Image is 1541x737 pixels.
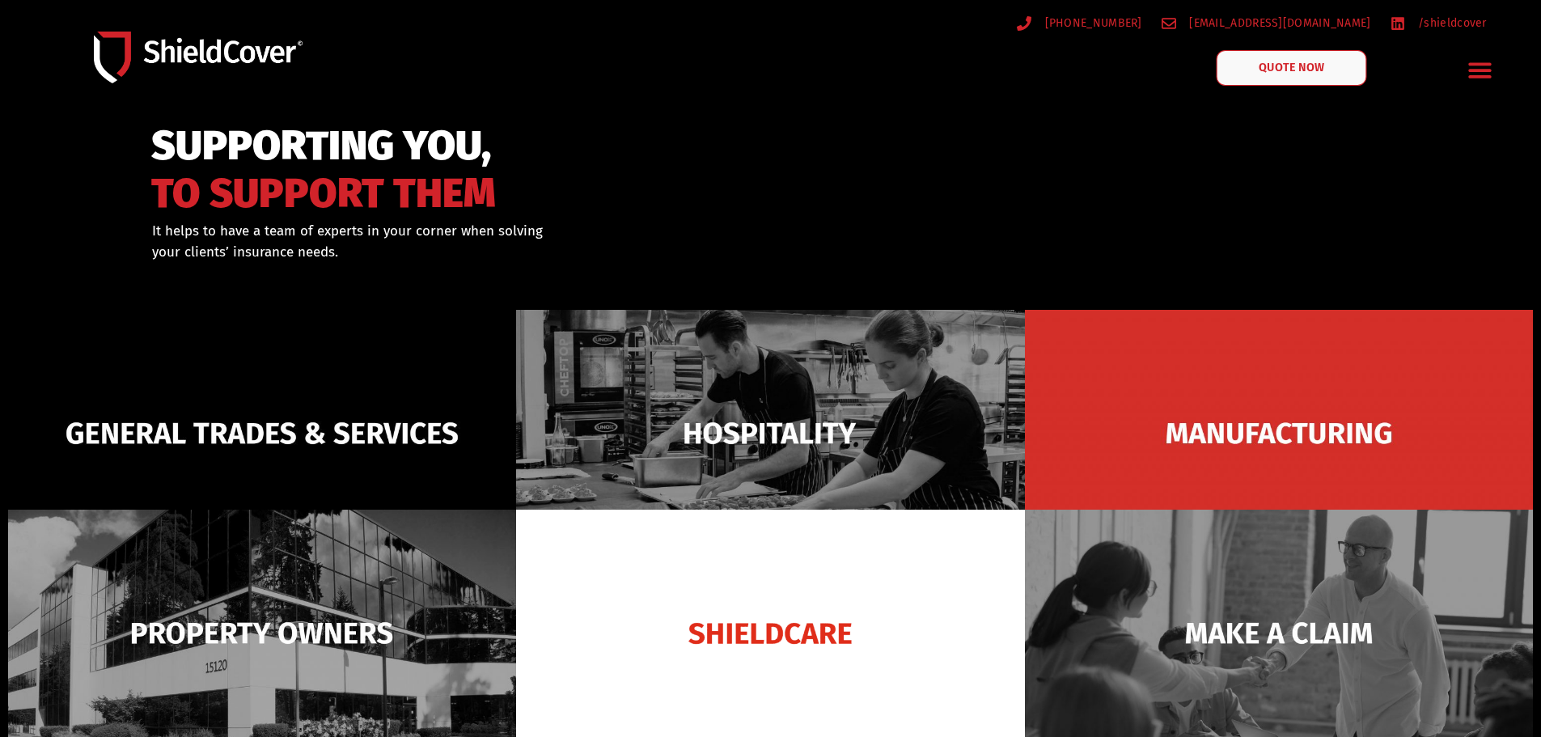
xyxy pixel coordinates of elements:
span: QUOTE NOW [1259,62,1323,74]
a: [EMAIL_ADDRESS][DOMAIN_NAME] [1162,13,1371,33]
p: your clients’ insurance needs. [152,242,853,263]
div: Menu Toggle [1462,51,1500,89]
span: SUPPORTING YOU, [151,129,496,163]
a: [PHONE_NUMBER] [1017,13,1142,33]
span: [PHONE_NUMBER] [1041,13,1142,33]
a: QUOTE NOW [1216,50,1366,86]
div: It helps to have a team of experts in your corner when solving [152,221,853,262]
img: Shield-Cover-Underwriting-Australia-logo-full [94,32,303,83]
span: [EMAIL_ADDRESS][DOMAIN_NAME] [1185,13,1370,33]
a: /shieldcover [1391,13,1487,33]
span: /shieldcover [1414,13,1487,33]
